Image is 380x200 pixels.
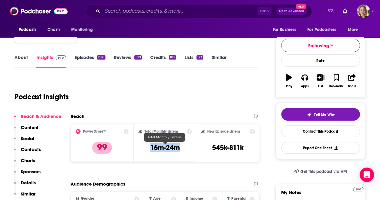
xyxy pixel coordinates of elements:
[14,24,44,35] button: open menu
[297,70,312,92] button: Apps
[169,55,176,60] div: 1115
[212,143,244,152] h3: 545k-811k
[71,113,84,119] h2: Reach
[83,129,106,134] h2: Power Score™
[74,54,105,68] a: Episodes2521
[300,169,347,174] span: Get this podcast via API
[97,55,105,60] div: 2521
[36,54,66,68] a: InsightsPodchaser Pro
[281,54,360,67] div: Rate
[329,85,343,88] div: Bookmark
[21,169,41,174] p: Sponsors
[308,43,329,48] span: Following
[281,70,297,92] button: Play
[196,55,203,60] div: 123
[47,26,60,34] span: Charts
[14,113,61,125] button: Reach & Audience
[289,164,352,179] a: Get this podcast via API
[307,26,336,34] span: For Podcasters
[184,54,203,68] a: Lists123
[14,92,69,101] h1: Podcast Insights
[102,6,257,16] input: Search podcasts, credits, & more...
[14,125,38,136] button: Content
[268,24,304,35] button: open menu
[281,108,360,121] button: tell me why sparkleTell Me Why
[71,26,93,34] span: Monitoring
[353,186,363,192] a: Pro website
[19,26,36,34] span: Podcasts
[14,136,34,147] button: Social
[21,146,41,152] p: Contacts
[357,5,370,18] button: Show profile menu
[357,5,370,18] span: Logged in as AriFortierPr
[21,125,38,130] p: Content
[344,70,360,92] button: Share
[325,6,336,16] a: Show notifications dropdown
[313,70,328,92] button: List
[281,189,360,200] label: My Notes
[314,112,335,117] span: Tell Me Why
[21,180,36,186] p: Details
[150,54,176,68] a: Credits1115
[14,54,28,68] a: About
[276,8,307,15] button: Open AdvancedNew
[14,180,36,191] button: Details
[353,187,363,192] img: Podchaser Pro
[296,4,306,9] span: New
[328,70,344,92] button: Bookmark
[21,113,61,119] p: Reach & Audience
[86,4,312,18] div: Search podcasts, credits, & more...
[14,158,35,169] button: Charts
[281,142,360,154] button: Export One-Sheet
[144,129,178,134] h2: Total Monthly Listens
[14,169,41,180] button: Sponsors
[360,168,374,182] div: Open Intercom Messenger
[21,158,35,163] p: Charts
[344,24,366,35] button: open menu
[150,143,180,152] h3: 16m-24m
[147,135,181,139] span: Total Monthly Listens
[357,5,370,18] img: User Profile
[14,146,41,158] button: Contacts
[303,24,345,35] button: open menu
[21,136,34,141] p: Social
[207,129,240,134] h2: New Episode Listens
[10,5,68,17] img: Podchaser - Follow, Share and Rate Podcasts
[92,142,112,154] p: 99
[318,85,323,88] div: List
[348,26,358,34] span: More
[279,10,304,13] span: Open Advanced
[71,181,125,187] h2: Audience Demographics
[211,54,226,68] a: Similar
[281,125,360,137] a: Contact This Podcast
[134,55,141,60] div: 180
[257,7,272,15] span: Ctrl K
[301,85,309,88] div: Apps
[281,39,360,52] button: Following
[286,85,292,88] div: Play
[56,55,66,60] img: Podchaser Pro
[114,54,141,68] a: Reviews180
[44,24,64,35] a: Charts
[272,26,296,34] span: For Business
[340,6,350,16] a: Show notifications dropdown
[307,112,312,117] img: tell me why sparkle
[67,24,100,35] button: open menu
[348,85,356,88] div: Share
[21,191,35,197] p: Similar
